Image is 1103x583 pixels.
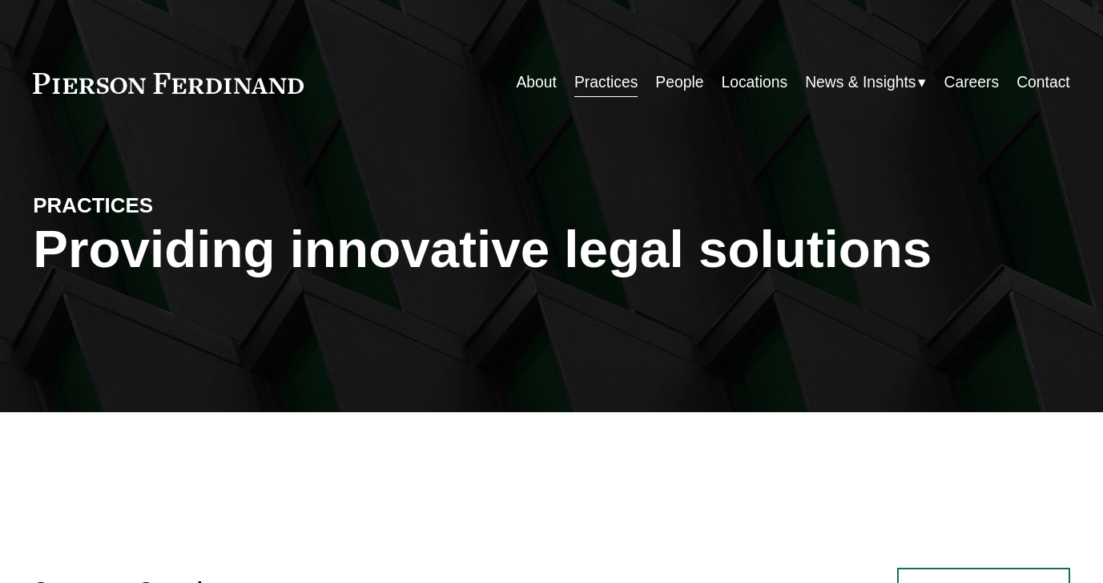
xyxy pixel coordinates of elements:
[33,192,292,219] h4: PRACTICES
[805,69,916,97] span: News & Insights
[944,67,1000,99] a: Careers
[33,219,1069,279] h1: Providing innovative legal solutions
[655,67,703,99] a: People
[517,67,557,99] a: About
[1016,67,1070,99] a: Contact
[805,67,926,99] a: folder dropdown
[721,67,787,99] a: Locations
[574,67,638,99] a: Practices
